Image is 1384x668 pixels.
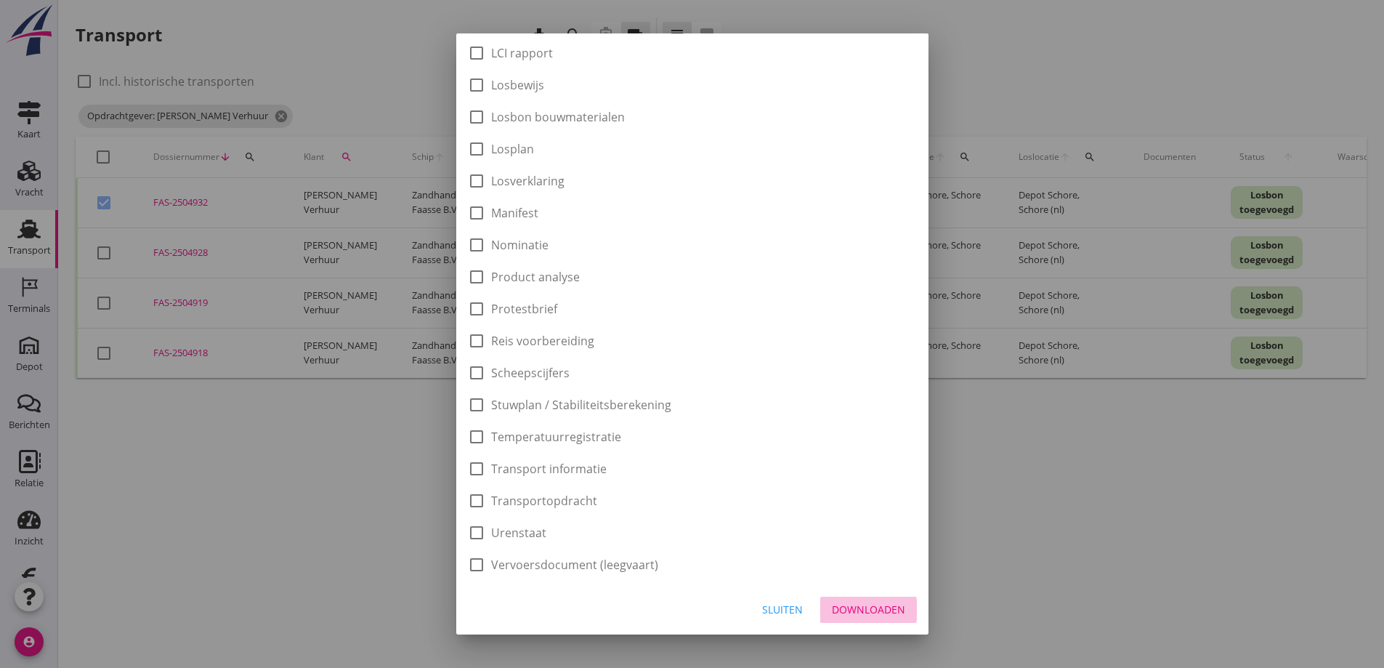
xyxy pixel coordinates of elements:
label: Transport informatie [491,462,607,476]
label: Reis voorbereiding [491,334,594,348]
label: Losverklaring [491,174,564,188]
label: Product analyse [491,270,580,284]
label: Stuwplan / Stabiliteitsberekening [491,398,671,412]
label: Losbon bouwmaterialen [491,110,625,124]
button: Downloaden [820,597,917,623]
div: Downloaden [832,602,905,617]
label: Scheepscijfers [491,366,570,380]
label: Losbewijs [491,78,544,92]
div: Sluiten [762,602,803,617]
label: Vervoersdocument (leegvaart) [491,558,658,572]
button: Sluiten [750,597,814,623]
label: Urenstaat [491,526,546,540]
label: Temperatuurregistratie [491,430,621,444]
label: Protestbrief [491,302,557,316]
label: Losplan [491,142,534,156]
label: Nominatie [491,238,549,252]
label: LCI rapport [491,46,553,60]
label: Manifest [491,206,538,220]
label: Transportopdracht [491,494,597,508]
